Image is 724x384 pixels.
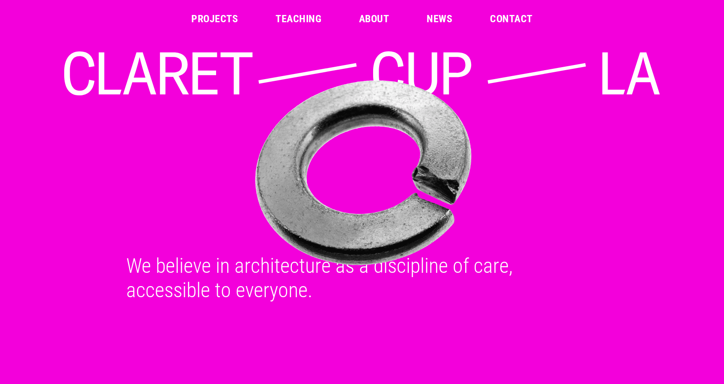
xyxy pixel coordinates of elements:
a: Teaching [276,14,321,24]
div: We believe in architecture as a discipline of care, accessible to everyone. [116,254,608,302]
a: News [427,14,452,24]
a: About [359,14,389,24]
img: Metal washer [61,76,663,268]
nav: Main Menu [191,14,532,24]
a: Contact [490,14,532,24]
a: Projects [191,14,238,24]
